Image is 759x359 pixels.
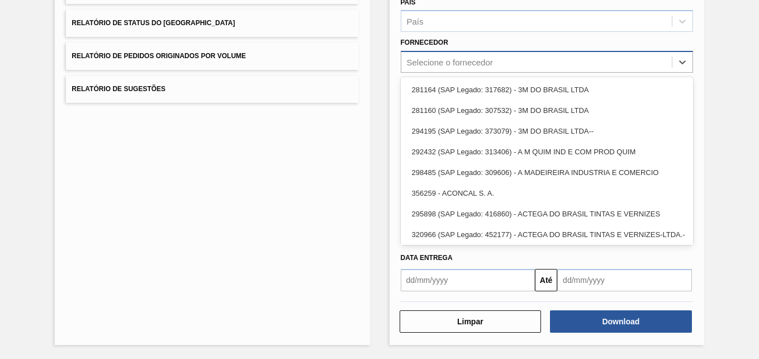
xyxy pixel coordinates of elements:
[557,269,692,291] input: dd/mm/yyyy
[72,85,165,93] span: Relatório de Sugestões
[401,121,693,141] div: 294195 (SAP Legado: 373079) - 3M DO BRASIL LTDA--
[401,141,693,162] div: 292432 (SAP Legado: 313406) - A M QUIM IND E COM PROD QUIM
[407,58,493,67] div: Selecione o fornecedor
[401,183,693,204] div: 356259 - ACONCAL S. A.
[407,17,424,26] div: País
[401,204,693,224] div: 295898 (SAP Legado: 416860) - ACTEGA DO BRASIL TINTAS E VERNIZES
[72,52,246,60] span: Relatório de Pedidos Originados por Volume
[66,42,358,70] button: Relatório de Pedidos Originados por Volume
[550,310,692,333] button: Download
[401,162,693,183] div: 298485 (SAP Legado: 309606) - A MADEIREIRA INDUSTRIA E COMERCIO
[401,100,693,121] div: 281160 (SAP Legado: 307532) - 3M DO BRASIL LTDA
[535,269,557,291] button: Até
[401,79,693,100] div: 281164 (SAP Legado: 317682) - 3M DO BRASIL LTDA
[66,75,358,103] button: Relatório de Sugestões
[66,10,358,37] button: Relatório de Status do [GEOGRAPHIC_DATA]
[72,19,235,27] span: Relatório de Status do [GEOGRAPHIC_DATA]
[401,39,448,46] label: Fornecedor
[401,254,453,262] span: Data entrega
[401,224,693,245] div: 320966 (SAP Legado: 452177) - ACTEGA DO BRASIL TINTAS E VERNIZES-LTDA.-
[401,269,535,291] input: dd/mm/yyyy
[400,310,542,333] button: Limpar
